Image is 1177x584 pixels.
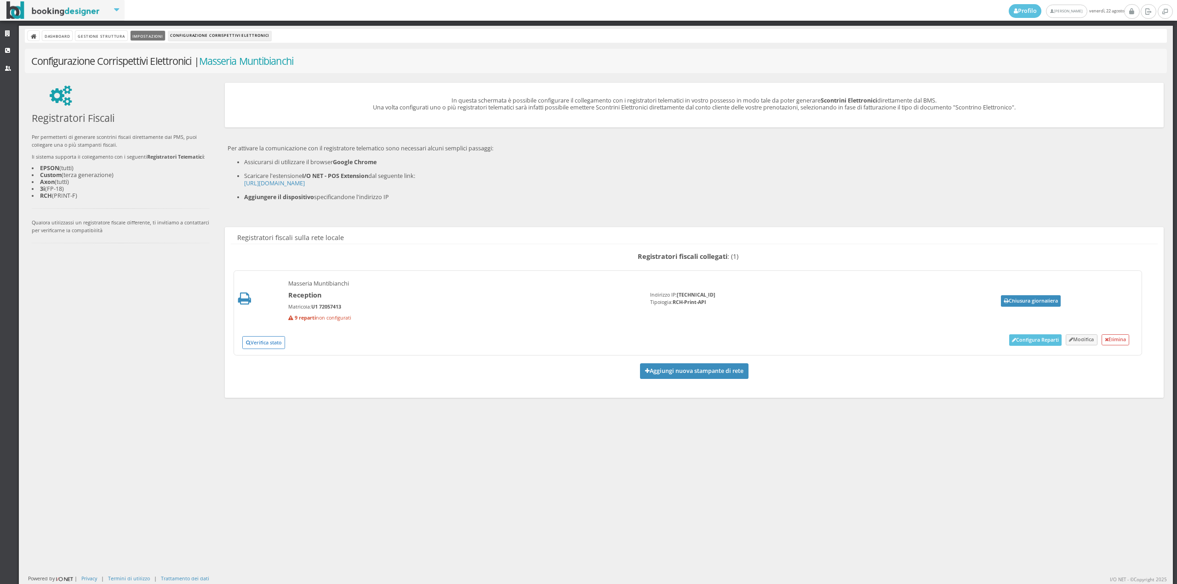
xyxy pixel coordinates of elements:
[199,54,293,68] span: Masseria Muntibianchi
[101,575,104,582] div: |
[81,575,97,582] a: Privacy
[32,219,209,234] small: Qualora utilizzassi un registratore fiscale differente, ti invitiamo a contattarci per verificarn...
[32,172,210,178] li: (terza generazione)
[1046,5,1087,18] a: [PERSON_NAME]
[32,165,210,172] li: (tutti)
[677,292,715,298] strong: [TECHNICAL_ID]
[231,231,1158,244] h4: Registratori fiscali sulla rete locale
[640,363,748,379] button: Aggiungi nuova stampante di rete
[32,192,210,199] li: (PRINT-F)
[40,164,59,172] b: EPSON
[168,31,271,41] li: Configurazione Corrispettivi Elettronici
[646,292,853,306] h3: Indirizzo IP: Tipologia:
[32,153,205,160] small: Il sistema supporta il collegamento con i seguenti :
[244,179,305,187] a: [URL][DOMAIN_NAME]
[231,252,1145,260] h4: : (1)
[108,575,150,582] a: Termini di utilizzo
[31,55,1161,67] h3: Configurazione Corrispettivi Elettronici |
[231,97,1158,111] h5: In questa schermata è possibile configurare il collegamento con i registratori telematici in vost...
[295,315,316,321] b: 9 reparti
[1009,4,1042,18] a: Profilo
[40,192,52,200] b: RCH
[32,178,210,185] li: (tutti)
[28,575,77,583] div: Powered by |
[75,31,127,40] a: Gestione Struttura
[1001,295,1061,307] button: Chiusura giornaliera
[32,185,210,192] li: (FP-18)
[333,158,377,166] b: Google Chrome
[288,315,487,321] div: non configurati
[288,280,487,287] h5: Masseria Muntibianchi
[32,133,197,148] small: Per permetterti di generare scontrini fiscali direttamente dal PMS, puoi collegare una o più stam...
[55,575,74,583] img: ionet_small_logo.png
[244,194,1154,207] li: specificandone l'indirizzo IP
[40,171,62,179] b: Custom
[1009,4,1124,18] span: venerdì, 22 agosto
[244,159,1154,172] li: Assicurarsi di utilizzare il browser
[42,31,72,40] a: Dashboard
[302,172,368,180] b: I/O NET - POS Extension
[244,172,1154,193] li: Scaricare l'estensione dal seguente link:
[6,1,100,19] img: BookingDesigner.com
[161,575,209,582] a: Trattamento dei dati
[154,575,157,582] div: |
[131,31,165,40] a: Impostazioni
[228,145,1154,207] h5: Per attivare la comunicazione con il registratore telematico sono necessari alcuni semplici passa...
[40,178,55,186] b: Axon
[1102,334,1130,345] a: Elimina
[284,276,491,321] div: Matricola:
[673,299,706,305] strong: RCH-Print-API
[288,291,321,299] b: Reception
[242,336,285,349] button: Verifica stato
[821,97,877,104] b: Scontrini Elettronici
[32,112,210,124] h3: Registratori Fiscali
[1066,334,1097,345] a: Modifica
[147,153,204,160] b: Registratori Telematici
[1009,334,1062,346] button: Configura Reparti
[638,252,727,261] b: Registratori fiscali collegati
[244,193,314,201] b: Aggiungere il dispositivo
[311,303,341,310] strong: U1 72057413
[40,185,45,193] b: 3i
